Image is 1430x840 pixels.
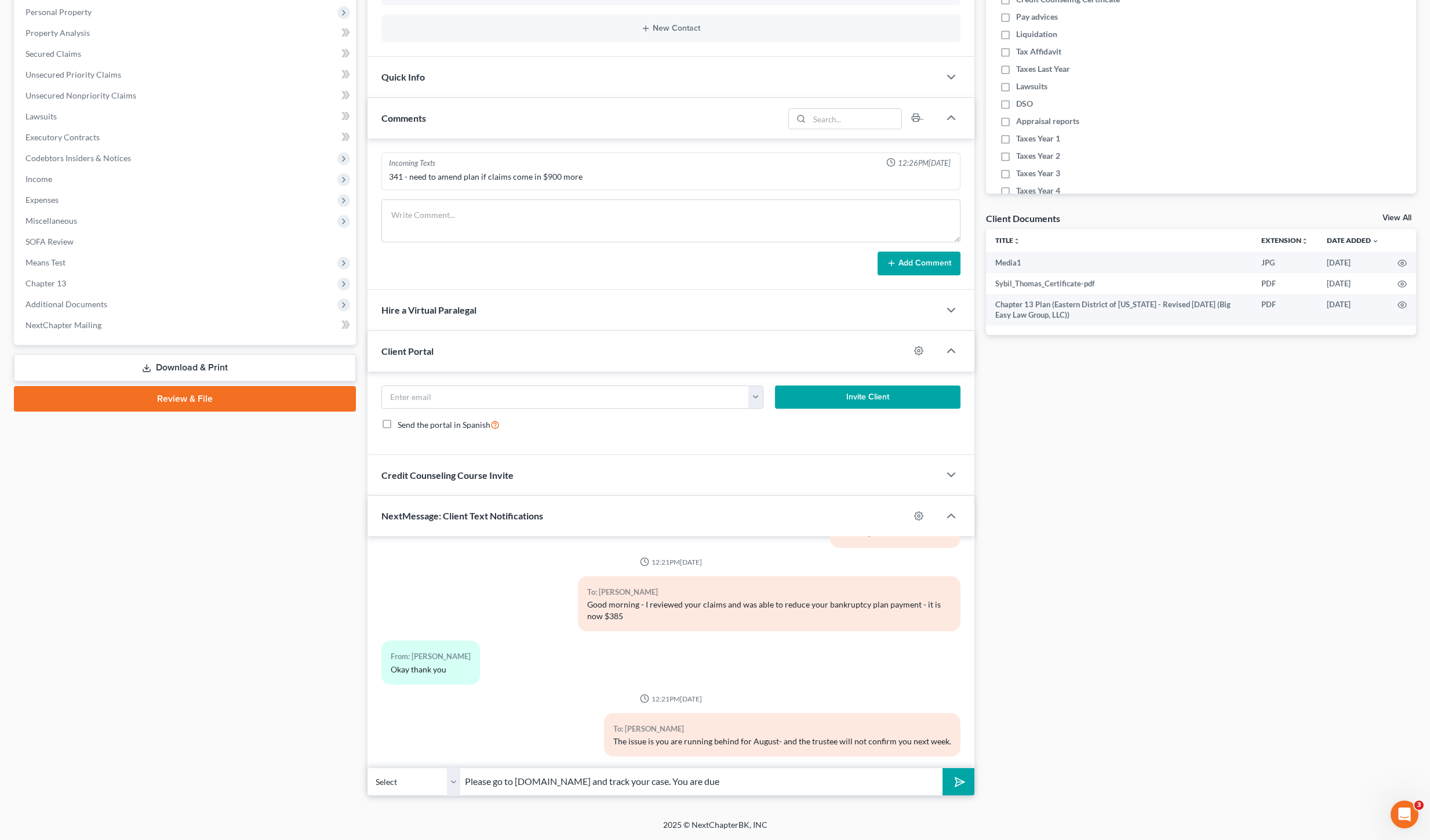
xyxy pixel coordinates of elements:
span: Chapter 13 [26,278,66,288]
input: Search... [809,109,901,129]
i: unfold_more [1013,238,1020,245]
div: 12:21PM[DATE] [381,557,960,567]
span: Comments [381,112,426,123]
span: Taxes Year 4 [1016,185,1060,197]
span: 3 [1414,801,1424,810]
span: Unsecured Priority Claims [26,70,121,79]
span: Tax Affidavit [1016,46,1061,57]
a: Titleunfold_more [995,236,1020,245]
td: JPG [1252,252,1318,273]
span: Client Portal [381,346,434,357]
span: Quick Info [381,71,425,82]
span: Send the portal in Spanish [398,420,490,430]
td: [DATE] [1318,294,1388,326]
div: From: [PERSON_NAME] [391,650,471,663]
a: Download & Print [14,354,356,381]
span: Codebtors Insiders & Notices [26,153,131,163]
span: SOFA Review [26,237,74,246]
a: SOFA Review [16,231,356,252]
a: View All [1382,214,1411,222]
span: Income [26,174,52,184]
span: Pay advices [1016,11,1058,23]
button: Add Comment [878,252,960,276]
div: 2025 © NextChapterBK, INC [385,819,1046,840]
span: Lawsuits [26,111,57,121]
a: Property Analysis [16,23,356,43]
div: 12:21PM[DATE] [381,694,960,704]
td: [DATE] [1318,252,1388,273]
a: Review & File [14,386,356,412]
td: Chapter 13 Plan (Eastern District of [US_STATE] - Revised [DATE] (Big Easy Law Group, LLC)) [986,294,1252,326]
div: Client Documents [986,212,1060,224]
span: Secured Claims [26,49,81,59]
div: Incoming Texts [389,158,435,169]
div: Good morning - I reviewed your claims and was able to reduce your bankruptcy plan payment - it is... [587,599,951,622]
span: Credit Counseling Course Invite [381,470,514,481]
span: Expenses [26,195,59,205]
button: Invite Client [775,386,960,409]
td: PDF [1252,273,1318,294]
span: Personal Property [26,7,92,17]
div: Okay thank you [391,664,471,675]
button: New Contact [391,24,951,33]
a: Lawsuits [16,106,356,127]
i: unfold_more [1301,238,1308,245]
span: Taxes Year 2 [1016,150,1060,162]
span: Taxes Year 1 [1016,133,1060,144]
a: Secured Claims [16,43,356,64]
td: PDF [1252,294,1318,326]
span: Means Test [26,257,66,267]
span: NextMessage: Client Text Notifications [381,510,543,521]
a: Unsecured Priority Claims [16,64,356,85]
a: Executory Contracts [16,127,356,148]
td: Media1 [986,252,1252,273]
div: To: [PERSON_NAME] [587,586,951,599]
a: NextChapter Mailing [16,315,356,336]
span: Miscellaneous [26,216,77,226]
span: NextChapter Mailing [26,320,101,330]
span: Executory Contracts [26,132,100,142]
input: Enter email [382,386,749,408]
iframe: Intercom live chat [1391,801,1418,828]
input: Say something... [460,768,943,796]
span: Taxes Year 3 [1016,168,1060,179]
a: Date Added expand_more [1327,236,1379,245]
span: Liquidation [1016,28,1057,40]
span: DSO [1016,98,1033,110]
span: Taxes Last Year [1016,63,1070,75]
i: expand_more [1372,238,1379,245]
span: Appraisal reports [1016,115,1079,127]
span: Property Analysis [26,28,90,38]
a: Extensionunfold_more [1261,236,1308,245]
div: The issue is you are running behind for August- and the trustee will not confirm you next week. [613,736,951,747]
td: Sybil_Thomas_Certificate-pdf [986,273,1252,294]
span: Lawsuits [1016,81,1047,92]
span: Hire a Virtual Paralegal [381,304,476,315]
div: 341 - need to amend plan if claims come in $900 more [389,171,953,183]
a: Unsecured Nonpriority Claims [16,85,356,106]
div: To: [PERSON_NAME] [613,722,951,736]
span: Additional Documents [26,299,107,309]
td: [DATE] [1318,273,1388,294]
span: Unsecured Nonpriority Claims [26,90,136,100]
span: 12:26PM[DATE] [898,158,951,169]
